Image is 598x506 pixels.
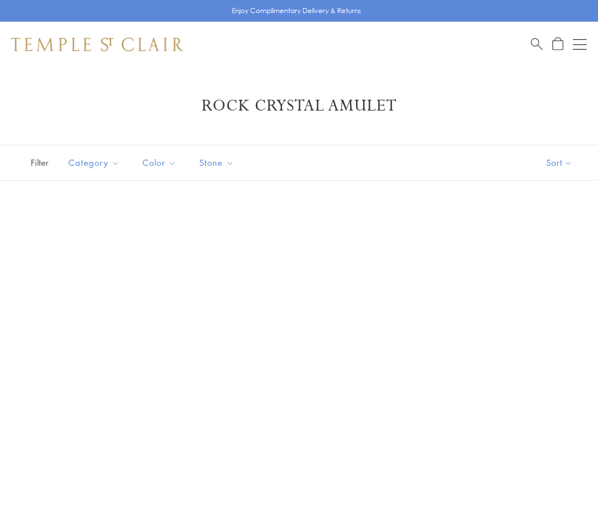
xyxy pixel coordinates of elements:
[232,5,361,17] p: Enjoy Complimentary Delivery & Returns
[191,150,243,176] button: Stone
[137,156,185,170] span: Color
[573,38,587,51] button: Open navigation
[521,145,598,180] button: Show sort by
[531,37,543,51] a: Search
[134,150,185,176] button: Color
[11,38,183,51] img: Temple St. Clair
[60,150,128,176] button: Category
[28,96,570,116] h1: Rock Crystal Amulet
[63,156,128,170] span: Category
[552,37,563,51] a: Open Shopping Bag
[194,156,243,170] span: Stone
